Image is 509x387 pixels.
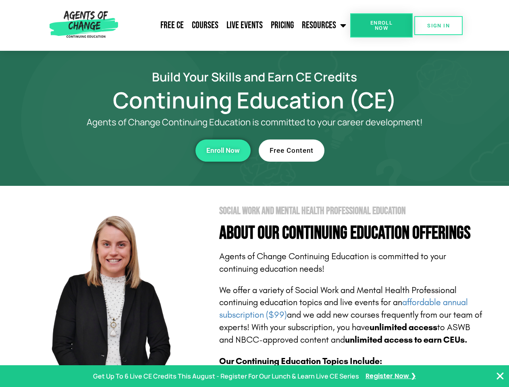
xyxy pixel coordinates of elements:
[298,15,350,35] a: Resources
[363,20,400,31] span: Enroll Now
[259,139,324,162] a: Free Content
[270,147,314,154] span: Free Content
[156,15,188,35] a: Free CE
[267,15,298,35] a: Pricing
[414,16,463,35] a: SIGN IN
[219,206,484,216] h2: Social Work and Mental Health Professional Education
[370,322,437,333] b: unlimited access
[219,284,484,346] p: We offer a variety of Social Work and Mental Health Professional continuing education topics and ...
[93,370,359,382] p: Get Up To 6 Live CE Credits This August - Register For Our Lunch & Learn Live CE Series
[25,71,484,83] h2: Build Your Skills and Earn CE Credits
[427,23,450,28] span: SIGN IN
[121,15,350,35] nav: Menu
[345,335,467,345] b: unlimited access to earn CEUs.
[350,13,413,37] a: Enroll Now
[219,224,484,242] h4: About Our Continuing Education Offerings
[495,371,505,381] button: Close Banner
[57,117,452,127] p: Agents of Change Continuing Education is committed to your career development!
[219,356,382,366] b: Our Continuing Education Topics Include:
[366,370,416,382] a: Register Now ❯
[25,91,484,109] h1: Continuing Education (CE)
[206,147,240,154] span: Enroll Now
[188,15,222,35] a: Courses
[195,139,251,162] a: Enroll Now
[219,251,446,274] span: Agents of Change Continuing Education is committed to your continuing education needs!
[222,15,267,35] a: Live Events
